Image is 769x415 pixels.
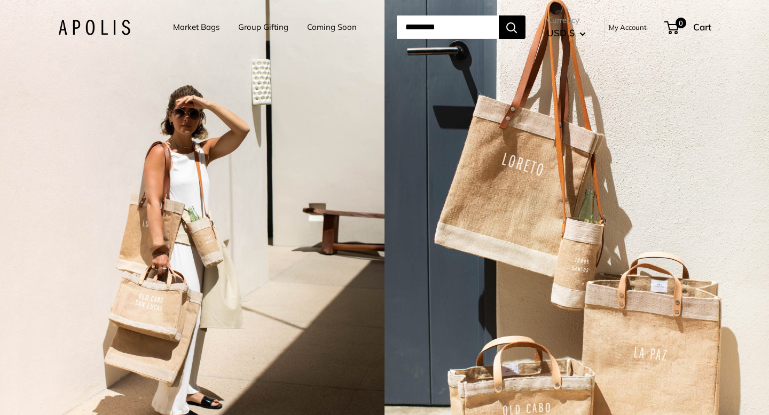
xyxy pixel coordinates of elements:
[238,20,288,35] a: Group Gifting
[547,13,586,28] span: Currency
[58,20,130,35] img: Apolis
[397,15,499,39] input: Search...
[547,25,586,42] button: USD $
[693,21,711,33] span: Cart
[547,27,575,38] span: USD $
[609,21,647,34] a: My Account
[499,15,525,39] button: Search
[173,20,219,35] a: Market Bags
[665,19,711,36] a: 0 Cart
[675,18,686,28] span: 0
[307,20,357,35] a: Coming Soon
